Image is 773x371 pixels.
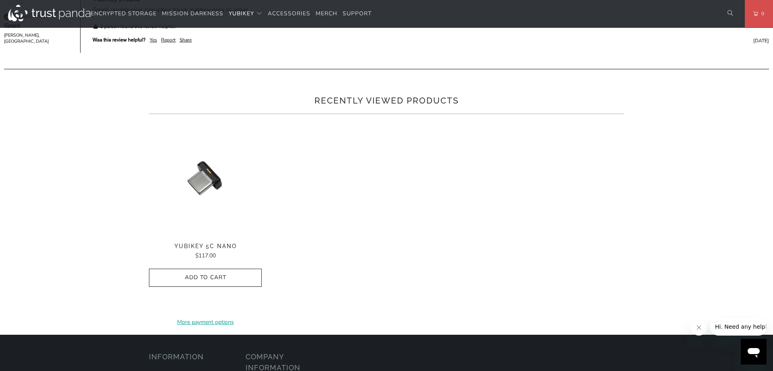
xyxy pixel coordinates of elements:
span: Support [343,10,372,17]
span: Mission Darkness [162,10,223,17]
span: $117.00 [195,252,216,259]
a: Merch [316,4,337,23]
span: Accessories [268,10,310,17]
div: Report [161,37,176,44]
a: Accessories [268,4,310,23]
iframe: Close message [691,319,707,336]
iframe: Message from company [710,318,767,336]
a: YubiKey 5C Nano $117.00 [149,243,262,261]
span: 0 [758,9,765,18]
span: YubiKey 5C Nano [149,243,262,250]
div: [PERSON_NAME], [GEOGRAPHIC_DATA] [4,32,72,45]
div: Yes [150,37,157,44]
button: Add to Cart [149,269,262,287]
span: Hi. Need any help? [5,6,58,12]
img: Trust Panda Australia [8,5,91,21]
div: Share [180,37,192,44]
div: [DATE] [196,37,769,44]
a: More payment options [149,318,262,327]
a: Support [343,4,372,23]
nav: Translation missing: en.navigation.header.main_nav [91,4,372,23]
div: Was this review helpful? [93,37,146,44]
span: Add to Cart [157,274,253,281]
h2: Recently viewed products [149,94,624,107]
span: Encrypted Storage [91,10,157,17]
span: Merch [316,10,337,17]
a: Mission Darkness [162,4,223,23]
summary: YubiKey [229,4,262,23]
a: Encrypted Storage [91,4,157,23]
span: YubiKey [229,10,254,17]
iframe: Button to launch messaging window [741,339,767,365]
